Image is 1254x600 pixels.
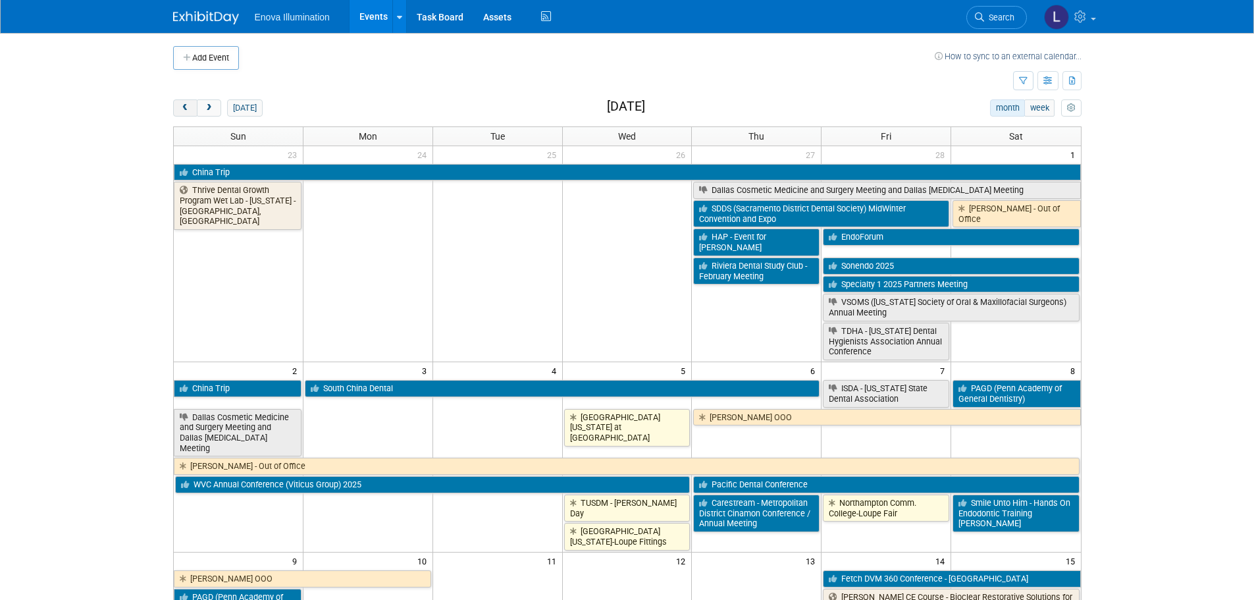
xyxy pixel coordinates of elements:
[1067,104,1076,113] i: Personalize Calendar
[291,553,303,569] span: 9
[546,146,562,163] span: 25
[693,409,1080,426] a: [PERSON_NAME] OOO
[693,258,820,285] a: Riviera Dental Study Club - February Meeting
[546,553,562,569] span: 11
[675,553,691,569] span: 12
[416,553,432,569] span: 10
[823,258,1079,275] a: Sonendo 2025
[564,523,691,550] a: [GEOGRAPHIC_DATA][US_STATE]-Loupe Fittings
[953,200,1080,227] a: [PERSON_NAME] - Out of Office
[984,13,1014,22] span: Search
[174,570,431,587] a: [PERSON_NAME] OOO
[881,131,891,142] span: Fri
[823,495,949,522] a: Northampton Comm. College-Loupe Fair
[675,146,691,163] span: 26
[305,380,820,397] a: South China Dental
[934,146,951,163] span: 28
[939,362,951,379] span: 7
[823,294,1079,321] a: VSOMS ([US_STATE] Society of Oral & Maxillofacial Surgeons) Annual Meeting
[1069,146,1081,163] span: 1
[174,458,1080,475] a: [PERSON_NAME] - Out of Office
[564,495,691,522] a: TUSDM - [PERSON_NAME] Day
[934,553,951,569] span: 14
[174,182,301,230] a: Thrive Dental Growth Program Wet Lab - [US_STATE] - [GEOGRAPHIC_DATA], [GEOGRAPHIC_DATA]
[823,276,1079,293] a: Specialty 1 2025 Partners Meeting
[966,6,1027,29] a: Search
[748,131,764,142] span: Thu
[1024,99,1055,117] button: week
[550,362,562,379] span: 4
[175,476,691,493] a: WVC Annual Conference (Viticus Group) 2025
[823,229,1079,246] a: EndoForum
[990,99,1025,117] button: month
[693,495,820,532] a: Carestream - Metropolitan District Cinamon Conference / Annual Meeting
[359,131,377,142] span: Mon
[679,362,691,379] span: 5
[1064,553,1081,569] span: 15
[230,131,246,142] span: Sun
[1009,131,1023,142] span: Sat
[255,12,330,22] span: Enova Illumination
[693,476,1079,493] a: Pacific Dental Conference
[693,200,949,227] a: SDDS (Sacramento District Dental Society) MidWinter Convention and Expo
[953,495,1079,532] a: Smile Unto Him - Hands On Endodontic Training [PERSON_NAME]
[823,380,949,407] a: ISDA - [US_STATE] State Dental Association
[174,409,301,457] a: Dallas Cosmetic Medicine and Surgery Meeting and Dallas [MEDICAL_DATA] Meeting
[809,362,821,379] span: 6
[227,99,262,117] button: [DATE]
[953,380,1080,407] a: PAGD (Penn Academy of General Dentistry)
[286,146,303,163] span: 23
[804,146,821,163] span: 27
[291,362,303,379] span: 2
[693,182,1080,199] a: Dallas Cosmetic Medicine and Surgery Meeting and Dallas [MEDICAL_DATA] Meeting
[823,323,949,360] a: TDHA - [US_STATE] Dental Hygienists Association Annual Conference
[173,46,239,70] button: Add Event
[1044,5,1069,30] img: Lucas Mlinarcik
[416,146,432,163] span: 24
[197,99,221,117] button: next
[174,164,1081,181] a: China Trip
[173,99,197,117] button: prev
[804,553,821,569] span: 13
[421,362,432,379] span: 3
[823,570,1080,587] a: Fetch DVM 360 Conference - [GEOGRAPHIC_DATA]
[1061,99,1081,117] button: myCustomButton
[607,99,645,114] h2: [DATE]
[490,131,505,142] span: Tue
[935,51,1082,61] a: How to sync to an external calendar...
[174,380,301,397] a: China Trip
[1069,362,1081,379] span: 8
[618,131,636,142] span: Wed
[693,229,820,256] a: HAP - Event for [PERSON_NAME]
[564,409,691,447] a: [GEOGRAPHIC_DATA][US_STATE] at [GEOGRAPHIC_DATA]
[173,11,239,24] img: ExhibitDay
